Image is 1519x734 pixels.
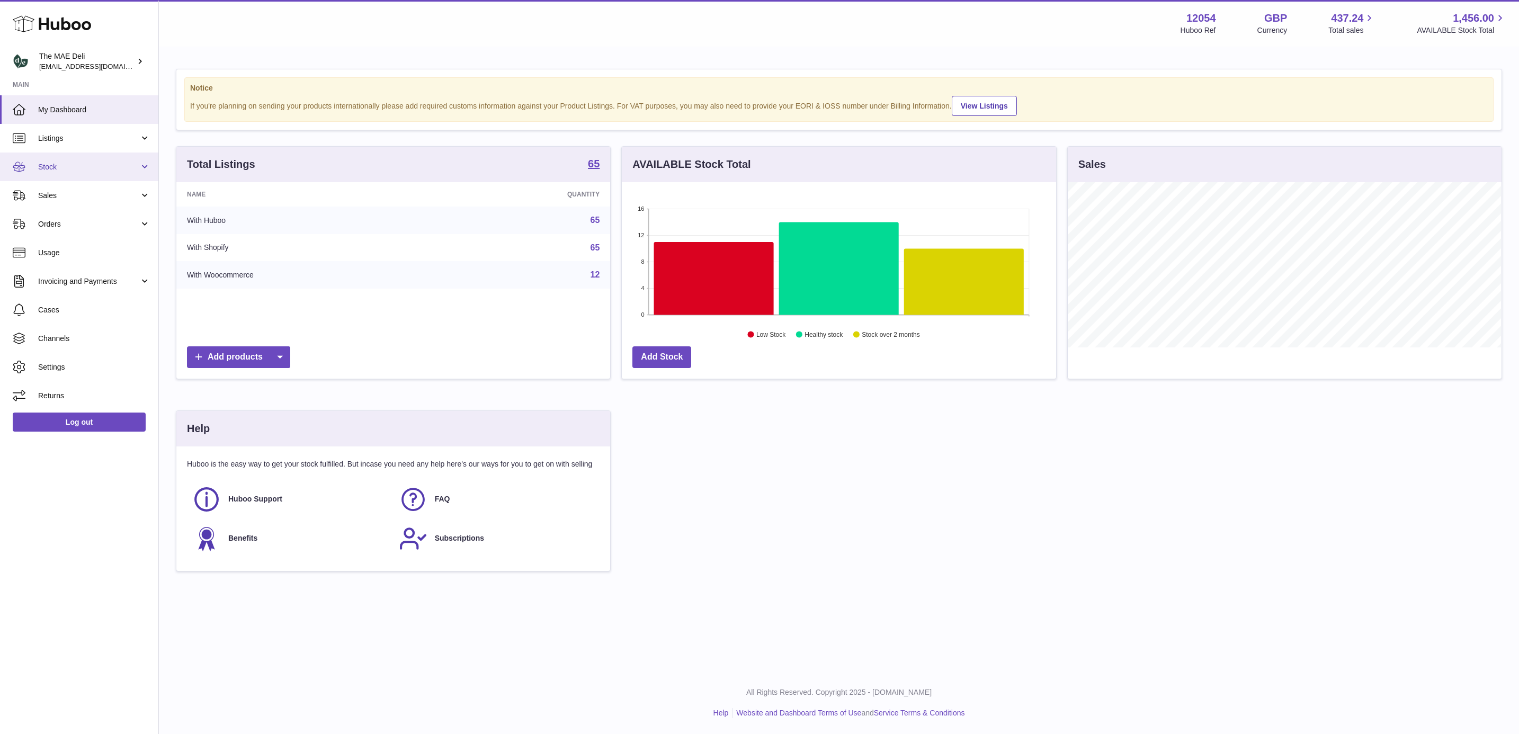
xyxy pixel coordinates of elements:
[39,62,156,70] span: [EMAIL_ADDRESS][DOMAIN_NAME]
[1331,11,1363,25] span: 437.24
[190,94,1488,116] div: If you're planning on sending your products internationally please add required customs informati...
[641,258,645,265] text: 8
[588,158,600,169] strong: 65
[38,105,150,115] span: My Dashboard
[38,391,150,401] span: Returns
[176,207,445,234] td: With Huboo
[862,331,920,338] text: Stock over 2 months
[38,162,139,172] span: Stock
[38,133,139,144] span: Listings
[952,96,1017,116] a: View Listings
[399,485,595,514] a: FAQ
[632,346,691,368] a: Add Stock
[176,234,445,262] td: With Shopify
[874,709,965,717] a: Service Terms & Conditions
[38,362,150,372] span: Settings
[638,205,645,212] text: 16
[187,422,210,436] h3: Help
[38,334,150,344] span: Channels
[435,494,450,504] span: FAQ
[1264,11,1287,25] strong: GBP
[39,51,135,71] div: The MAE Deli
[1453,11,1494,25] span: 1,456.00
[641,311,645,318] text: 0
[1186,11,1216,25] strong: 12054
[445,182,610,207] th: Quantity
[187,459,600,469] p: Huboo is the easy way to get your stock fulfilled. But incase you need any help here's our ways f...
[736,709,861,717] a: Website and Dashboard Terms of Use
[732,708,964,718] li: and
[38,248,150,258] span: Usage
[38,191,139,201] span: Sales
[192,485,388,514] a: Huboo Support
[38,305,150,315] span: Cases
[399,524,595,553] a: Subscriptions
[1181,25,1216,35] div: Huboo Ref
[1417,11,1506,35] a: 1,456.00 AVAILABLE Stock Total
[13,413,146,432] a: Log out
[38,276,139,287] span: Invoicing and Payments
[190,83,1488,93] strong: Notice
[167,687,1511,697] p: All Rights Reserved. Copyright 2025 - [DOMAIN_NAME]
[435,533,484,543] span: Subscriptions
[176,261,445,289] td: With Woocommerce
[13,53,29,69] img: logistics@deliciouslyella.com
[228,533,257,543] span: Benefits
[588,158,600,171] a: 65
[176,182,445,207] th: Name
[632,157,750,172] h3: AVAILABLE Stock Total
[641,285,645,291] text: 4
[638,232,645,238] text: 12
[1257,25,1288,35] div: Currency
[192,524,388,553] a: Benefits
[187,157,255,172] h3: Total Listings
[805,331,844,338] text: Healthy stock
[591,270,600,279] a: 12
[1328,25,1375,35] span: Total sales
[228,494,282,504] span: Huboo Support
[713,709,729,717] a: Help
[756,331,786,338] text: Low Stock
[1328,11,1375,35] a: 437.24 Total sales
[1078,157,1106,172] h3: Sales
[591,216,600,225] a: 65
[187,346,290,368] a: Add products
[38,219,139,229] span: Orders
[591,243,600,252] a: 65
[1417,25,1506,35] span: AVAILABLE Stock Total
